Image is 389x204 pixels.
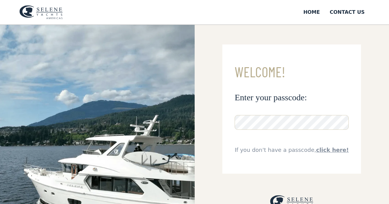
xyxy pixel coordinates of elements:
[235,64,349,80] h3: Welcome!
[235,92,349,103] h3: Enter your passcode:
[19,5,63,19] img: logo
[330,9,365,16] div: Contact US
[235,146,349,154] div: If you don't have a passcode,
[303,9,320,16] div: Home
[316,147,349,153] a: click here!
[222,44,361,174] form: Email Form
